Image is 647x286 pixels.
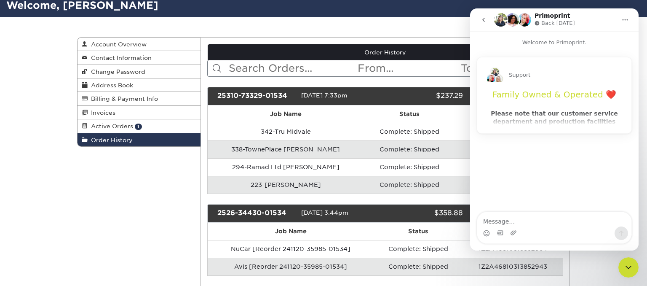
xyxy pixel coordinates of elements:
[301,92,348,99] span: [DATE] 7:33pm
[135,124,142,130] span: 1
[2,260,72,283] iframe: Google Customer Reviews
[374,223,463,240] th: Status
[460,60,563,76] input: To...
[364,176,455,194] td: Complete: Shipped
[88,109,115,116] span: Invoices
[78,119,201,133] a: Active Orders 1
[463,240,563,258] td: 1Z2A46810313852934
[364,123,455,140] td: Complete: Shipped
[364,105,455,123] th: Status
[357,60,460,76] input: From...
[374,240,463,258] td: Complete: Shipped
[208,105,364,123] th: Job Name
[463,258,563,275] td: 1Z2A46810313852943
[455,176,563,194] td: 1ZA228040390456012
[88,137,133,143] span: Order History
[78,78,201,92] a: Address Book
[208,123,364,140] td: 342-Tru Midvale
[455,123,563,140] td: 1ZA228040393124704
[208,240,374,258] td: NuCar [Reorder 241120-35985-01534]
[208,44,563,60] a: Order History
[463,223,563,240] th: Tracking #
[455,140,563,158] td: 1ZA228040393124704
[78,38,201,51] a: Account Overview
[455,158,563,176] td: 1ZA228040390456012
[470,8,639,251] iframe: Intercom live chat
[208,158,364,176] td: 294-Ramad Ltd [PERSON_NAME]
[88,123,133,130] span: Active Orders
[88,95,158,102] span: Billing & Payment Info
[208,140,364,158] td: 338-TownePlace [PERSON_NAME]
[374,258,463,275] td: Complete: Shipped
[208,258,374,275] td: Avis [Reorder 241120-35985-01534]
[78,133,201,146] a: Order History
[88,41,147,48] span: Account Overview
[455,105,563,123] th: Tracking #
[364,140,455,158] td: Complete: Shipped
[208,223,374,240] th: Job Name
[88,82,133,89] span: Address Book
[228,60,357,76] input: Search Orders...
[88,68,145,75] span: Change Password
[211,91,301,102] div: 25310-73329-01534
[78,106,201,119] a: Invoices
[301,209,348,216] span: [DATE] 3:44pm
[78,65,201,78] a: Change Password
[88,54,152,61] span: Contact Information
[379,91,469,102] div: $237.29
[78,51,201,65] a: Contact Information
[618,257,639,278] iframe: Intercom live chat
[208,176,364,194] td: 223-[PERSON_NAME]
[211,208,301,219] div: 2526-34430-01534
[78,92,201,105] a: Billing & Payment Info
[364,158,455,176] td: Complete: Shipped
[379,208,469,219] div: $358.88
